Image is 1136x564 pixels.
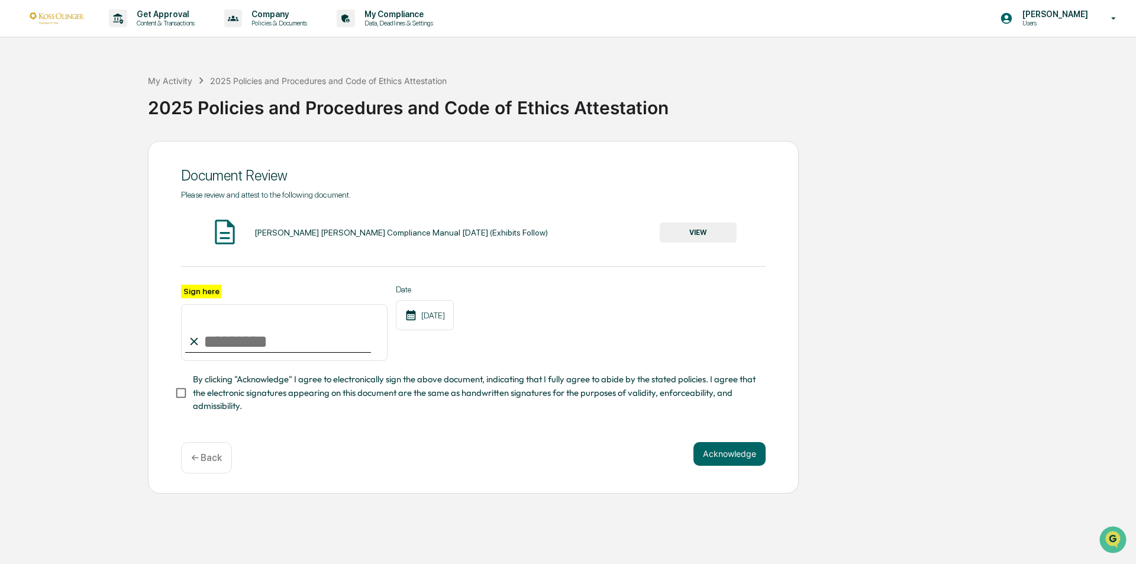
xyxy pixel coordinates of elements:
[12,91,33,112] img: 1746055101610-c473b297-6a78-478c-a979-82029cc54cd1
[396,285,454,294] label: Date
[12,150,21,160] div: 🖐️
[181,167,766,184] div: Document Review
[7,144,81,166] a: 🖐️Preclearance
[81,144,151,166] a: 🗄️Attestations
[127,9,201,19] p: Get Approval
[86,150,95,160] div: 🗄️
[148,88,1130,118] div: 2025 Policies and Procedures and Code of Ethics Attestation
[201,94,215,108] button: Start new chat
[355,19,439,27] p: Data, Deadlines & Settings
[181,190,351,199] span: Please review and attest to the following document.
[24,172,75,183] span: Data Lookup
[1013,19,1094,27] p: Users
[12,25,215,44] p: How can we help?
[660,223,737,243] button: VIEW
[693,442,766,466] button: Acknowledge
[254,228,548,237] div: [PERSON_NAME] [PERSON_NAME] Compliance Manual [DATE] (Exhibits Follow)
[210,217,240,247] img: Document Icon
[98,149,147,161] span: Attestations
[193,373,756,412] span: By clicking "Acknowledge" I agree to electronically sign the above document, indicating that I fu...
[127,19,201,27] p: Content & Transactions
[7,167,79,188] a: 🔎Data Lookup
[40,102,150,112] div: We're available if you need us!
[12,173,21,182] div: 🔎
[83,200,143,210] a: Powered byPylon
[355,9,439,19] p: My Compliance
[24,149,76,161] span: Preclearance
[31,54,195,66] input: Clear
[1098,525,1130,557] iframe: Open customer support
[148,76,192,86] div: My Activity
[118,201,143,210] span: Pylon
[242,19,313,27] p: Policies & Documents
[396,300,454,330] div: [DATE]
[242,9,313,19] p: Company
[1013,9,1094,19] p: [PERSON_NAME]
[210,76,447,86] div: 2025 Policies and Procedures and Code of Ethics Attestation
[40,91,194,102] div: Start new chat
[181,285,221,298] label: Sign here
[28,12,85,24] img: logo
[191,452,222,463] p: ← Back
